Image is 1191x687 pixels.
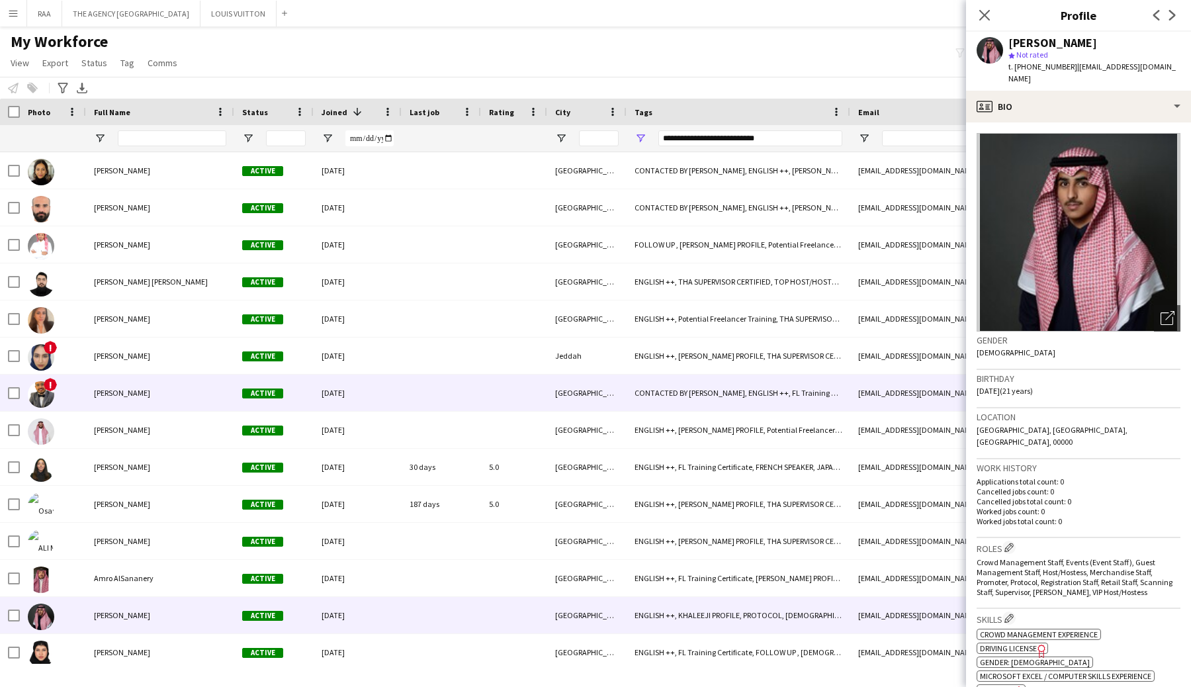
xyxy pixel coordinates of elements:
[94,647,150,657] span: [PERSON_NAME]
[547,300,627,337] div: [GEOGRAPHIC_DATA]
[55,80,71,96] app-action-btn: Advanced filters
[94,165,150,175] span: [PERSON_NAME]
[402,449,481,485] div: 30 days
[148,57,177,69] span: Comms
[977,506,1180,516] p: Worked jobs count: 0
[242,107,268,117] span: Status
[547,523,627,559] div: [GEOGRAPHIC_DATA]
[547,263,627,300] div: [GEOGRAPHIC_DATA]
[627,449,850,485] div: ENGLISH ++, FL Training Certificate, FRENCH SPEAKER, JAPANESE SPEAKER, [PERSON_NAME] PROFILE, RAA...
[627,263,850,300] div: ENGLISH ++, THA SUPERVISOR CERTIFIED, TOP HOST/HOSTESS, TOP PROMOTER, TOP [PERSON_NAME]
[242,500,283,510] span: Active
[28,196,54,222] img: Yousef Abdelwassie
[28,107,50,117] span: Photo
[977,477,1180,486] p: Applications total count: 0
[28,641,54,667] img: Jana Alsamaa
[242,132,254,144] button: Open Filter Menu
[322,132,333,144] button: Open Filter Menu
[977,612,1180,625] h3: Skills
[627,152,850,189] div: CONTACTED BY [PERSON_NAME], ENGLISH ++, [PERSON_NAME] PROFILE, THA SUPERVISOR CERTIFIED, TOP HOST...
[547,634,627,670] div: [GEOGRAPHIC_DATA]
[627,226,850,263] div: FOLLOW UP , [PERSON_NAME] PROFILE, Potential Freelancer Training, THA SUPERVISOR CERTIFIED, TOP H...
[547,226,627,263] div: [GEOGRAPHIC_DATA]
[200,1,277,26] button: LOUIS VUITTON
[627,412,850,448] div: ENGLISH ++, [PERSON_NAME] PROFILE, Potential Freelancer Training, PROTOCOL, [DEMOGRAPHIC_DATA] NA...
[481,449,547,485] div: 5.0
[481,486,547,522] div: 5.0
[94,610,150,620] span: [PERSON_NAME]
[977,425,1127,447] span: [GEOGRAPHIC_DATA], [GEOGRAPHIC_DATA], [GEOGRAPHIC_DATA], 00000
[850,634,1115,670] div: [EMAIL_ADDRESS][DOMAIN_NAME]
[858,107,879,117] span: Email
[94,240,150,250] span: [PERSON_NAME]
[850,152,1115,189] div: [EMAIL_ADDRESS][DOMAIN_NAME]
[314,226,402,263] div: [DATE]
[850,560,1115,596] div: [EMAIL_ADDRESS][DOMAIN_NAME]
[94,499,150,509] span: [PERSON_NAME]
[28,492,54,519] img: Osama Atipa
[977,334,1180,346] h3: Gender
[627,597,850,633] div: ENGLISH ++, KHALEEJI PROFILE, PROTOCOL, [DEMOGRAPHIC_DATA] NATIONAL, THA SUPERVISOR CERTIFIED, TO...
[11,57,29,69] span: View
[242,277,283,287] span: Active
[489,107,514,117] span: Rating
[977,516,1180,526] p: Worked jobs total count: 0
[5,54,34,71] a: View
[635,107,652,117] span: Tags
[850,300,1115,337] div: [EMAIL_ADDRESS][DOMAIN_NAME]
[314,412,402,448] div: [DATE]
[242,351,283,361] span: Active
[28,381,54,408] img: mohamad Mahmoud
[966,91,1191,122] div: Bio
[242,426,283,435] span: Active
[242,611,283,621] span: Active
[120,57,134,69] span: Tag
[242,648,283,658] span: Active
[980,629,1098,639] span: Crowd management experience
[242,463,283,473] span: Active
[547,486,627,522] div: [GEOGRAPHIC_DATA]
[627,560,850,596] div: ENGLISH ++, FL Training Certificate, [PERSON_NAME] PROFILE, THA SUPERVISOR CERTIFIED, TOP HOST/HO...
[980,657,1090,667] span: Gender: [DEMOGRAPHIC_DATA]
[28,344,54,371] img: Eshrak Ahmed
[314,634,402,670] div: [DATE]
[314,375,402,411] div: [DATE]
[266,130,306,146] input: Status Filter Input
[28,567,54,593] img: Amro AlSananery
[28,455,54,482] img: Siren Nahdi
[627,486,850,522] div: ENGLISH ++, [PERSON_NAME] PROFILE, THA SUPERVISOR CERTIFIED, TOP HOST/HOSTESS, TOP PROMOTER, TOP ...
[44,341,57,354] span: !
[850,597,1115,633] div: [EMAIL_ADDRESS][DOMAIN_NAME]
[547,189,627,226] div: [GEOGRAPHIC_DATA]
[37,54,73,71] a: Export
[850,263,1115,300] div: [EMAIL_ADDRESS][DOMAIN_NAME]
[11,32,108,52] span: My Workforce
[81,57,107,69] span: Status
[28,529,54,556] img: ALI Muwad
[142,54,183,71] a: Comms
[28,270,54,297] img: Mohammad jad Alwadi
[345,130,394,146] input: Joined Filter Input
[627,300,850,337] div: ENGLISH ++, Potential Freelancer Training, THA SUPERVISOR CERTIFIED, TOP HOST/HOSTESS, TOP PROMOT...
[94,536,150,546] span: [PERSON_NAME]
[977,411,1180,423] h3: Location
[980,671,1151,681] span: Microsoft Excel / Computer skills experience
[410,107,439,117] span: Last job
[977,386,1033,396] span: [DATE] (21 years)
[966,7,1191,24] h3: Profile
[850,375,1115,411] div: [EMAIL_ADDRESS][DOMAIN_NAME]
[402,486,481,522] div: 187 days
[314,597,402,633] div: [DATE]
[555,132,567,144] button: Open Filter Menu
[314,449,402,485] div: [DATE]
[635,132,646,144] button: Open Filter Menu
[94,462,150,472] span: [PERSON_NAME]
[76,54,112,71] a: Status
[547,560,627,596] div: [GEOGRAPHIC_DATA]
[242,574,283,584] span: Active
[977,486,1180,496] p: Cancelled jobs count: 0
[627,375,850,411] div: CONTACTED BY [PERSON_NAME], ENGLISH ++, FL Training Certificate, [PERSON_NAME] PROFILE, THA SUPER...
[94,132,106,144] button: Open Filter Menu
[28,159,54,185] img: Mehira Mohamed
[42,57,68,69] span: Export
